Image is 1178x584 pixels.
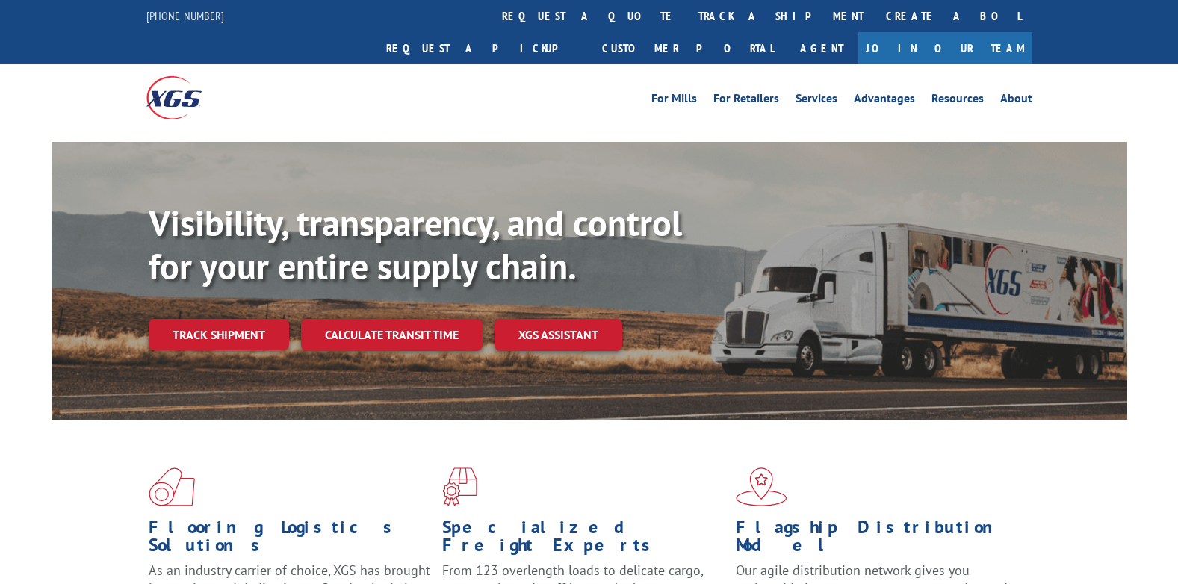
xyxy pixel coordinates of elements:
a: Resources [931,93,984,109]
a: [PHONE_NUMBER] [146,8,224,23]
a: About [1000,93,1032,109]
a: Join Our Team [858,32,1032,64]
img: xgs-icon-focused-on-flooring-red [442,467,477,506]
img: xgs-icon-total-supply-chain-intelligence-red [149,467,195,506]
b: Visibility, transparency, and control for your entire supply chain. [149,199,682,289]
a: Track shipment [149,319,289,350]
a: Advantages [854,93,915,109]
a: For Retailers [713,93,779,109]
a: For Mills [651,93,697,109]
a: Request a pickup [375,32,591,64]
a: Customer Portal [591,32,785,64]
a: Services [796,93,837,109]
h1: Flagship Distribution Model [736,518,1018,562]
a: Agent [785,32,858,64]
h1: Specialized Freight Experts [442,518,725,562]
img: xgs-icon-flagship-distribution-model-red [736,467,787,506]
a: XGS ASSISTANT [495,319,622,351]
h1: Flooring Logistics Solutions [149,518,431,562]
a: Calculate transit time [301,319,483,351]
